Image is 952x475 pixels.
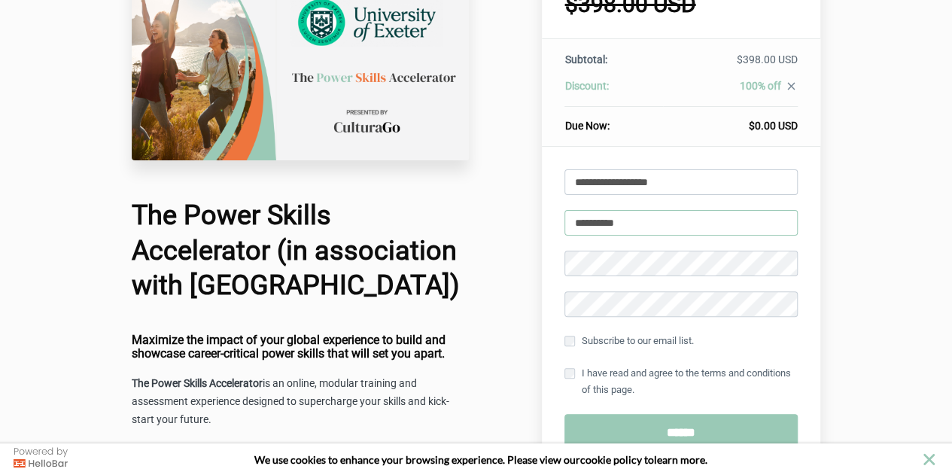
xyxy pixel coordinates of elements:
[254,453,580,466] span: We use cookies to enhance your browsing experience. Please view our
[132,377,263,389] strong: The Power Skills Accelerator
[749,120,798,132] span: $0.00 USD
[580,453,642,466] a: cookie policy
[564,53,607,65] span: Subtotal:
[781,80,798,96] a: close
[740,80,781,92] span: 100% off
[564,333,693,349] label: Subscribe to our email list.
[564,336,575,346] input: Subscribe to our email list.
[920,450,938,469] button: close
[132,333,469,360] h4: Maximize the impact of your global experience to build and showcase career-critical power skills ...
[564,365,798,398] label: I have read and agree to the terms and conditions of this page.
[785,80,798,93] i: close
[654,453,707,466] span: learn more.
[663,52,798,78] td: $398.00 USD
[564,107,662,134] th: Due Now:
[132,198,469,303] h1: The Power Skills Accelerator (in association with [GEOGRAPHIC_DATA])
[644,453,654,466] strong: to
[132,375,469,429] p: is an online, modular training and assessment experience designed to supercharge your skills and ...
[564,78,662,107] th: Discount:
[564,368,575,379] input: I have read and agree to the terms and conditions of this page.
